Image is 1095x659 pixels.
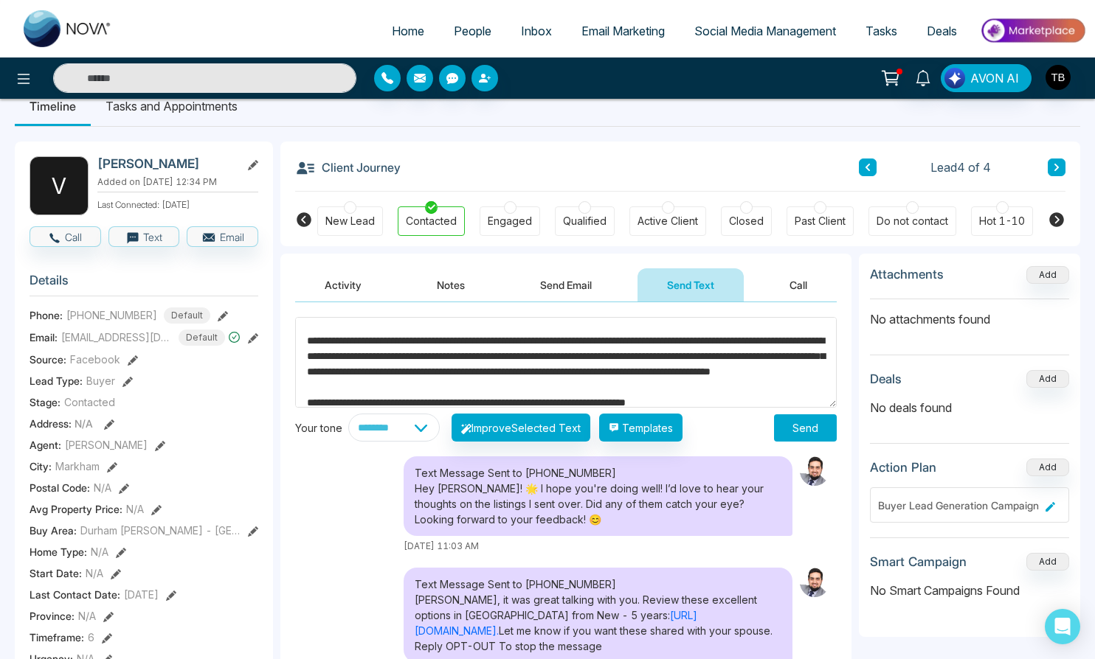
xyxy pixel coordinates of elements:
[870,372,902,386] h3: Deals
[179,329,225,346] span: Default
[30,458,52,474] span: City :
[15,86,91,126] li: Timeline
[406,214,457,229] div: Contacted
[91,86,252,126] li: Tasks and Appointments
[65,437,148,453] span: [PERSON_NAME]
[774,414,837,442] button: Send
[439,17,506,45] a: People
[694,24,836,38] span: Social Media Management
[124,587,159,602] span: [DATE]
[511,268,621,301] button: Send Email
[521,24,552,38] span: Inbox
[94,480,111,495] span: N/A
[870,554,967,569] h3: Smart Campaign
[64,394,115,410] span: Contacted
[97,175,258,189] p: Added on [DATE] 12:34 PM
[454,24,491,38] span: People
[979,14,1086,47] img: Market-place.gif
[488,214,532,229] div: Engaged
[30,608,75,624] span: Province :
[927,24,957,38] span: Deals
[1046,65,1071,90] img: User Avatar
[30,501,122,517] span: Avg Property Price :
[30,523,77,538] span: Buy Area :
[30,307,63,323] span: Phone:
[404,456,792,536] div: Text Message Sent to [PHONE_NUMBER] Hey [PERSON_NAME]! 🌟 I hope you're doing well! I’d love to he...
[187,226,258,247] button: Email
[912,17,972,45] a: Deals
[851,17,912,45] a: Tasks
[30,437,61,453] span: Agent:
[1026,268,1069,280] span: Add
[870,299,1069,328] p: No attachments found
[97,156,235,171] h2: [PERSON_NAME]
[30,587,120,602] span: Last Contact Date :
[126,501,144,517] span: N/A
[55,458,100,474] span: Markham
[506,17,567,45] a: Inbox
[979,214,1025,229] div: Hot 1-10
[563,214,607,229] div: Qualified
[30,273,258,296] h3: Details
[75,417,93,430] span: N/A
[86,565,103,581] span: N/A
[1026,266,1069,284] button: Add
[91,544,108,559] span: N/A
[30,565,82,581] span: Start Date :
[795,214,846,229] div: Past Client
[581,24,665,38] span: Email Marketing
[164,307,210,324] span: Default
[638,268,744,301] button: Send Text
[30,156,89,215] div: V
[24,10,112,47] img: Nova CRM Logo
[392,24,424,38] span: Home
[30,329,58,345] span: Email:
[377,17,439,45] a: Home
[78,608,96,624] span: N/A
[870,582,1069,599] p: No Smart Campaigns Found
[877,214,948,229] div: Do not contact
[866,24,897,38] span: Tasks
[1026,370,1069,388] button: Add
[800,568,829,597] img: Sender
[870,399,1069,416] p: No deals found
[1045,609,1080,644] div: Open Intercom Messenger
[108,226,180,247] button: Text
[61,329,172,345] span: [EMAIL_ADDRESS][DOMAIN_NAME]
[599,414,683,442] button: Templates
[30,352,66,367] span: Source:
[870,460,936,475] h3: Action Plan
[1026,458,1069,476] button: Add
[680,17,851,45] a: Social Media Management
[452,414,590,442] button: ImproveSelected Text
[944,68,965,88] img: Lead Flow
[30,373,83,388] span: Lead Type:
[30,416,93,431] span: Address:
[30,480,90,495] span: Postal Code :
[404,540,792,553] div: [DATE] 11:03 AM
[66,307,157,323] span: [PHONE_NUMBER]
[567,17,680,45] a: Email Marketing
[97,195,258,212] p: Last Connected: [DATE]
[295,268,391,301] button: Activity
[407,268,494,301] button: Notes
[878,498,1040,513] div: Buyer Lead Generation Campaign
[30,544,87,559] span: Home Type :
[325,214,375,229] div: New Lead
[760,268,837,301] button: Call
[729,214,764,229] div: Closed
[80,523,241,538] span: Durham [PERSON_NAME] - [GEOGRAPHIC_DATA]
[30,630,84,645] span: Timeframe :
[86,373,115,388] span: Buyer
[30,394,61,410] span: Stage:
[295,420,348,436] div: Your tone
[870,267,944,282] h3: Attachments
[1026,553,1069,571] button: Add
[70,352,120,367] span: Facebook
[930,158,991,176] span: Lead 4 of 4
[800,456,829,486] img: Sender
[30,226,101,247] button: Call
[970,69,1019,87] span: AVON AI
[295,156,401,178] h3: Client Journey
[88,630,94,645] span: 6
